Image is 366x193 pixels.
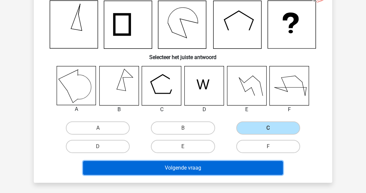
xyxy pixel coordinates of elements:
[137,106,187,113] div: C
[236,140,300,153] label: F
[66,121,130,135] label: A
[264,106,314,113] div: F
[52,105,102,113] div: A
[94,106,144,113] div: B
[179,106,229,113] div: D
[151,121,215,135] label: B
[44,49,322,60] h6: Selecteer het juiste antwoord
[151,140,215,153] label: E
[83,161,283,175] button: Volgende vraag
[66,140,130,153] label: D
[222,106,272,113] div: E
[236,121,300,135] label: C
